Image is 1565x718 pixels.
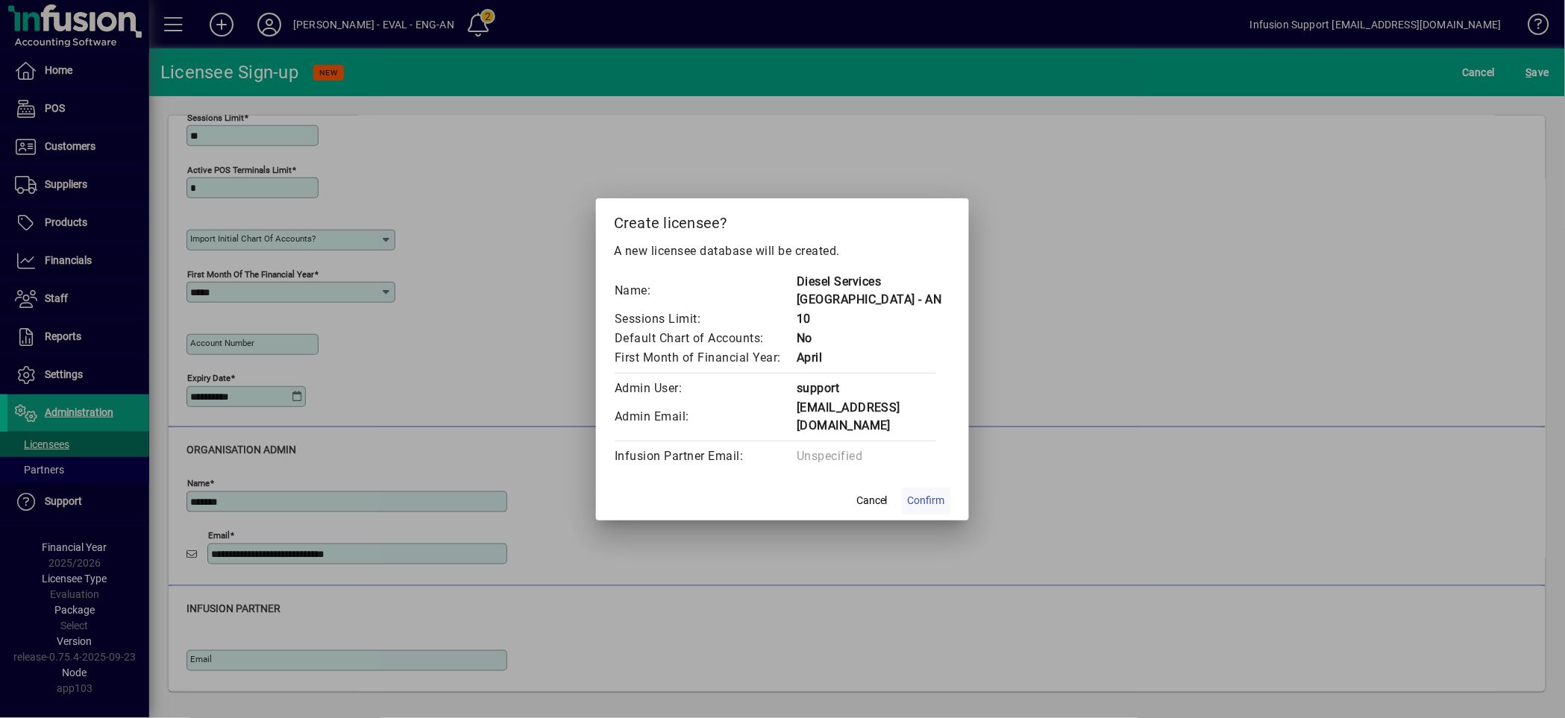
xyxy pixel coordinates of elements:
td: [EMAIL_ADDRESS][DOMAIN_NAME] [796,398,951,435]
td: April [796,348,951,368]
span: 10 [797,312,811,326]
td: Name: [614,272,796,309]
td: No [796,329,951,348]
td: Diesel Services [GEOGRAPHIC_DATA] - AN [796,272,951,309]
button: Confirm [902,488,951,514]
h2: Create licensee? [596,198,969,242]
td: Admin Email: [614,398,796,435]
td: Default Chart of Accounts: [614,329,796,348]
span: Unspecified [797,449,863,463]
span: Confirm [908,493,945,508]
p: A new licensee database will be created. [614,242,951,260]
td: Infusion Partner Email: [614,447,796,466]
button: Cancel [848,488,896,514]
td: Admin User: [614,379,796,398]
td: First Month of Financial Year: [614,348,796,368]
td: Sessions Limit: [614,309,796,329]
span: Cancel [856,493,888,508]
td: support [796,379,951,398]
